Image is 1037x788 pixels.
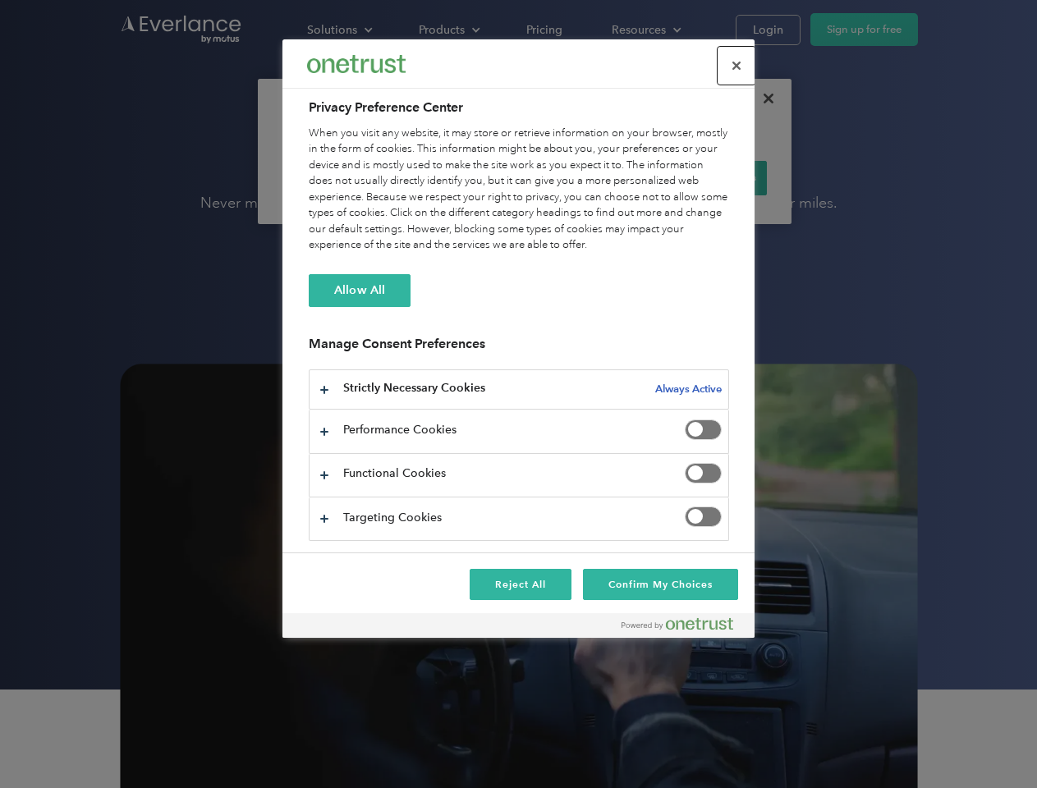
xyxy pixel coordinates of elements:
a: Powered by OneTrust Opens in a new Tab [622,617,746,638]
img: Powered by OneTrust Opens in a new Tab [622,617,733,630]
h3: Manage Consent Preferences [309,336,729,361]
img: Everlance [307,55,406,72]
button: Close [718,48,755,84]
div: Preference center [282,39,755,638]
div: When you visit any website, it may store or retrieve information on your browser, mostly in the f... [309,126,729,254]
button: Allow All [309,274,411,307]
button: Reject All [470,569,571,600]
button: Confirm My Choices [583,569,738,600]
div: Everlance [307,48,406,80]
h2: Privacy Preference Center [309,98,729,117]
div: Privacy Preference Center [282,39,755,638]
